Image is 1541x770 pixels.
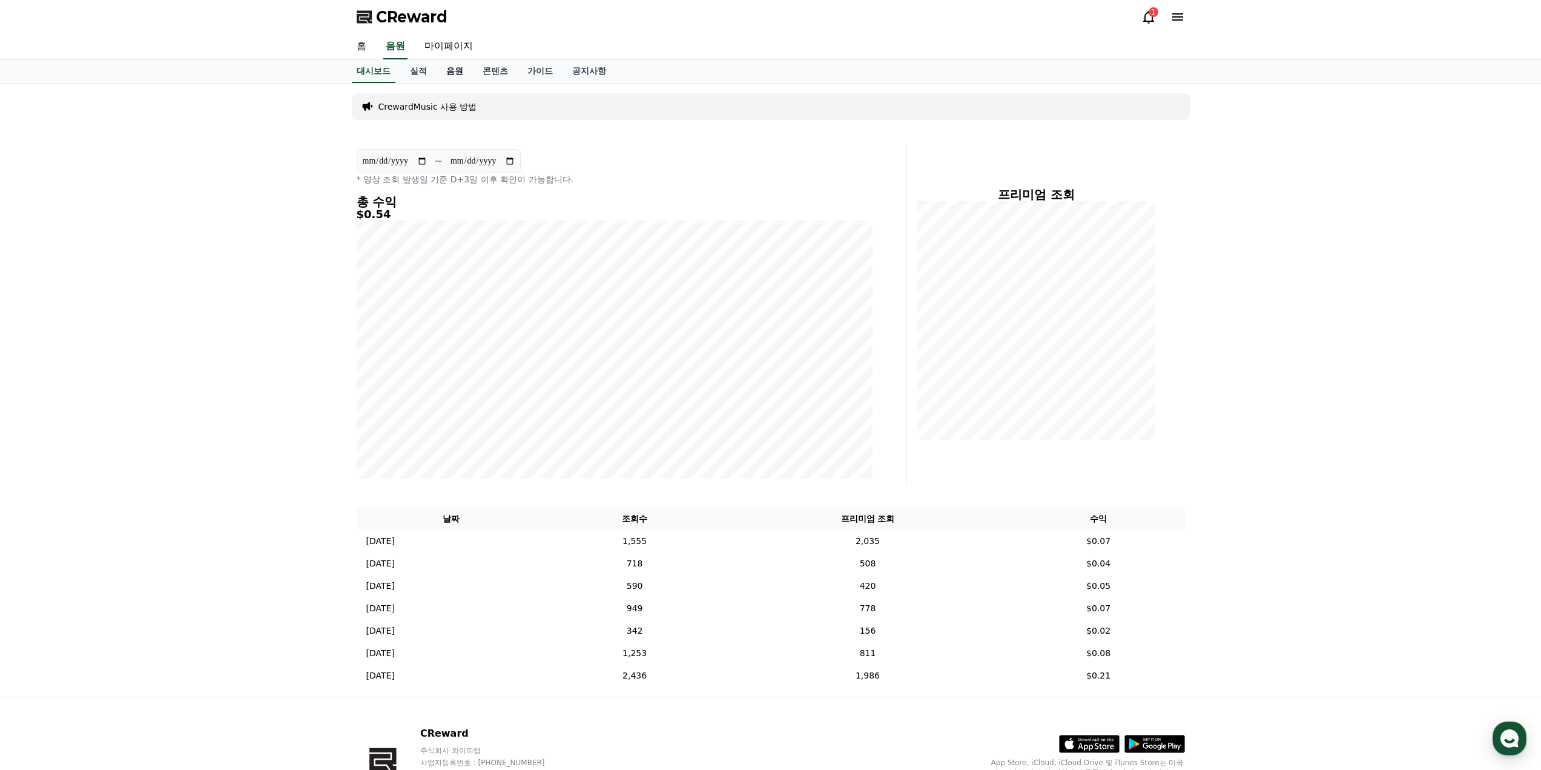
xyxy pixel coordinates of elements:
[357,208,873,221] h5: $0.54
[546,575,723,597] td: 590
[357,173,873,185] p: * 영상 조회 발생일 기준 D+3일 이후 확인이 가능합니다.
[1012,665,1185,687] td: $0.21
[1149,7,1158,17] div: 1
[366,647,395,660] p: [DATE]
[723,620,1012,642] td: 156
[420,758,568,768] p: 사업자등록번호 : [PHONE_NUMBER]
[366,625,395,637] p: [DATE]
[366,580,395,592] p: [DATE]
[546,553,723,575] td: 718
[518,60,563,83] a: 가이드
[352,60,395,83] a: 대시보드
[546,597,723,620] td: 949
[357,508,546,530] th: 날짜
[366,669,395,682] p: [DATE]
[917,188,1156,201] h4: 프리미엄 조회
[473,60,518,83] a: 콘텐츠
[376,7,447,27] span: CReward
[420,746,568,755] p: 주식회사 와이피랩
[1012,575,1185,597] td: $0.05
[723,642,1012,665] td: 811
[723,575,1012,597] td: 420
[347,34,376,59] a: 홈
[1012,620,1185,642] td: $0.02
[1141,10,1156,24] a: 1
[415,34,483,59] a: 마이페이지
[1012,553,1185,575] td: $0.04
[38,402,45,412] span: 홈
[723,597,1012,620] td: 778
[437,60,473,83] a: 음원
[723,665,1012,687] td: 1,986
[563,60,616,83] a: 공지사항
[80,384,156,414] a: 대화
[366,602,395,615] p: [DATE]
[378,101,477,113] a: CrewardMusic 사용 방법
[4,384,80,414] a: 홈
[420,726,568,741] p: CReward
[723,553,1012,575] td: 508
[400,60,437,83] a: 실적
[1012,508,1185,530] th: 수익
[357,7,447,27] a: CReward
[383,34,408,59] a: 음원
[1012,530,1185,553] td: $0.07
[1012,642,1185,665] td: $0.08
[546,620,723,642] td: 342
[546,642,723,665] td: 1,253
[1012,597,1185,620] td: $0.07
[546,665,723,687] td: 2,436
[111,403,125,413] span: 대화
[546,508,723,530] th: 조회수
[187,402,202,412] span: 설정
[357,195,873,208] h4: 총 수익
[366,557,395,570] p: [DATE]
[435,154,443,168] p: ~
[546,530,723,553] td: 1,555
[723,508,1012,530] th: 프리미엄 조회
[723,530,1012,553] td: 2,035
[366,535,395,548] p: [DATE]
[156,384,233,414] a: 설정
